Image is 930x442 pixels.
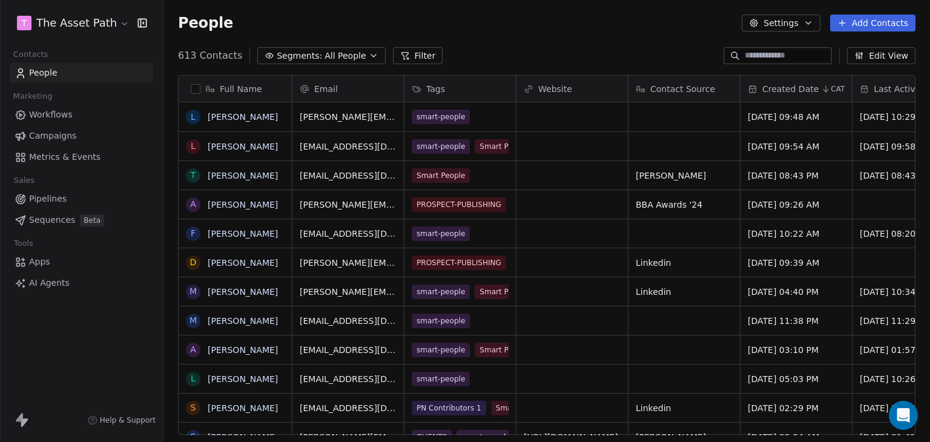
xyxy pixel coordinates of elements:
[29,151,101,163] span: Metrics & Events
[491,401,549,415] span: Smart People
[29,277,70,289] span: AI Agents
[208,316,278,326] a: [PERSON_NAME]
[742,15,820,31] button: Settings
[208,112,278,122] a: [PERSON_NAME]
[300,228,397,240] span: [EMAIL_ADDRESS][DOMAIN_NAME]
[636,199,733,211] span: BBA Awards '24
[412,226,470,241] span: smart-people
[36,15,117,31] span: The Asset Path
[208,171,278,180] a: [PERSON_NAME]
[10,126,153,146] a: Campaigns
[748,286,845,298] span: [DATE] 04:40 PM
[300,402,397,414] span: [EMAIL_ADDRESS][DOMAIN_NAME]
[208,432,351,442] a: [PERSON_NAME] [PERSON_NAME]
[404,76,516,102] div: Tags
[636,286,733,298] span: Linkedin
[29,214,75,226] span: Sequences
[190,198,196,211] div: A
[208,287,278,297] a: [PERSON_NAME]
[190,343,196,356] div: A
[8,45,53,64] span: Contacts
[208,142,278,151] a: [PERSON_NAME]
[412,372,470,386] span: smart-people
[748,402,845,414] span: [DATE] 02:29 PM
[277,50,322,62] span: Segments:
[314,83,338,95] span: Email
[636,402,733,414] span: Linkedin
[300,286,397,298] span: [PERSON_NAME][EMAIL_ADDRESS][DOMAIN_NAME]
[29,67,58,79] span: People
[191,169,196,182] div: T
[748,315,845,327] span: [DATE] 11:38 PM
[650,83,715,95] span: Contact Source
[8,171,40,190] span: Sales
[475,285,533,299] span: Smart People
[412,343,470,357] span: smart-people
[412,285,470,299] span: smart-people
[10,147,153,167] a: Metrics & Events
[80,214,104,226] span: Beta
[300,111,397,123] span: [PERSON_NAME][EMAIL_ADDRESS][PERSON_NAME][DOMAIN_NAME]
[191,401,196,414] div: S
[10,210,153,230] a: SequencesBeta
[10,189,153,209] a: Pipelines
[889,401,918,430] div: Open Intercom Messenger
[300,344,397,356] span: [EMAIL_ADDRESS][DOMAIN_NAME]
[29,108,73,121] span: Workflows
[628,76,740,102] div: Contact Source
[8,234,38,252] span: Tools
[300,170,397,182] span: [EMAIL_ADDRESS][DOMAIN_NAME]
[831,84,845,94] span: CAT
[412,168,470,183] span: Smart People
[208,229,278,239] a: [PERSON_NAME]
[748,140,845,153] span: [DATE] 09:54 AM
[191,111,196,124] div: L
[426,83,445,95] span: Tags
[191,140,196,153] div: L
[475,343,533,357] span: Smart People
[10,273,153,293] a: AI Agents
[29,256,50,268] span: Apps
[412,139,470,154] span: smart-people
[179,76,292,102] div: Full Name
[179,102,292,435] div: grid
[475,139,533,154] span: Smart People
[412,110,470,124] span: smart-people
[190,285,197,298] div: M
[10,63,153,83] a: People
[208,374,278,384] a: [PERSON_NAME]
[740,76,852,102] div: Created DateCAT
[748,170,845,182] span: [DATE] 08:43 PM
[538,83,572,95] span: Website
[208,258,278,268] a: [PERSON_NAME]
[190,256,197,269] div: D
[300,257,397,269] span: [PERSON_NAME][EMAIL_ADDRESS][DOMAIN_NAME]
[412,314,470,328] span: smart-people
[412,197,506,212] span: PROSPECT-PUBLISHING
[636,170,733,182] span: [PERSON_NAME]
[292,76,404,102] div: Email
[325,50,366,62] span: All People
[208,200,278,209] a: [PERSON_NAME]
[29,130,76,142] span: Campaigns
[100,415,156,425] span: Help & Support
[22,17,27,29] span: T
[15,13,129,33] button: TThe Asset Path
[516,76,628,102] div: Website
[300,315,397,327] span: [EMAIL_ADDRESS][DOMAIN_NAME]
[29,193,67,205] span: Pipelines
[748,228,845,240] span: [DATE] 10:22 AM
[412,256,506,270] span: PROSPECT-PUBLISHING
[748,199,845,211] span: [DATE] 09:26 AM
[178,48,242,63] span: 613 Contacts
[178,14,233,32] span: People
[208,403,278,413] a: [PERSON_NAME]
[393,47,443,64] button: Filter
[636,257,733,269] span: Linkedin
[208,345,278,355] a: [PERSON_NAME]
[524,432,618,442] a: [URL][DOMAIN_NAME]
[762,83,819,95] span: Created Date
[300,373,397,385] span: [EMAIL_ADDRESS][DOMAIN_NAME]
[748,373,845,385] span: [DATE] 05:03 PM
[88,415,156,425] a: Help & Support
